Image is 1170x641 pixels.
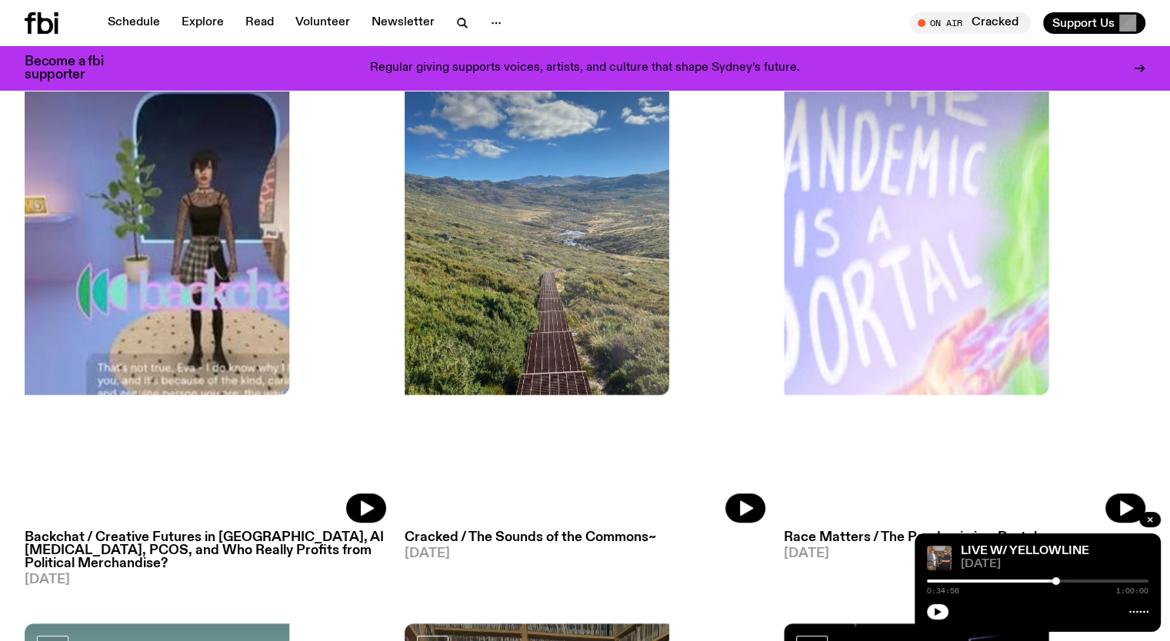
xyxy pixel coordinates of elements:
a: Newsletter [362,12,444,34]
p: Regular giving supports voices, artists, and culture that shape Sydney’s future. [370,61,800,75]
a: LIVE W/ YELLOWLINE [961,545,1089,557]
span: 0:34:56 [927,587,959,595]
span: [DATE] [784,547,1145,560]
a: Schedule [98,12,169,34]
button: On AirCracked [910,12,1031,34]
span: [DATE] [405,547,766,560]
h3: Become a fbi supporter [25,55,123,81]
h3: Backchat / Creative Futures in [GEOGRAPHIC_DATA], AI [MEDICAL_DATA], PCOS, and Who Really Profits... [25,531,386,570]
span: [DATE] [961,559,1148,570]
a: Backchat / Creative Futures in [GEOGRAPHIC_DATA], AI [MEDICAL_DATA], PCOS, and Who Really Profits... [25,523,386,586]
span: 1:00:00 [1116,587,1148,595]
span: [DATE] [25,573,386,586]
a: Cracked / The Sounds of the Commons~[DATE] [405,523,766,560]
a: Volunteer [286,12,359,34]
h3: Race Matters / The Pandemic is a Portal [784,531,1145,544]
button: Support Us [1043,12,1145,34]
a: Read [236,12,283,34]
a: Explore [172,12,233,34]
span: Support Us [1052,16,1115,30]
h3: Cracked / The Sounds of the Commons~ [405,531,766,544]
a: Race Matters / The Pandemic is a Portal[DATE] [784,523,1145,560]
